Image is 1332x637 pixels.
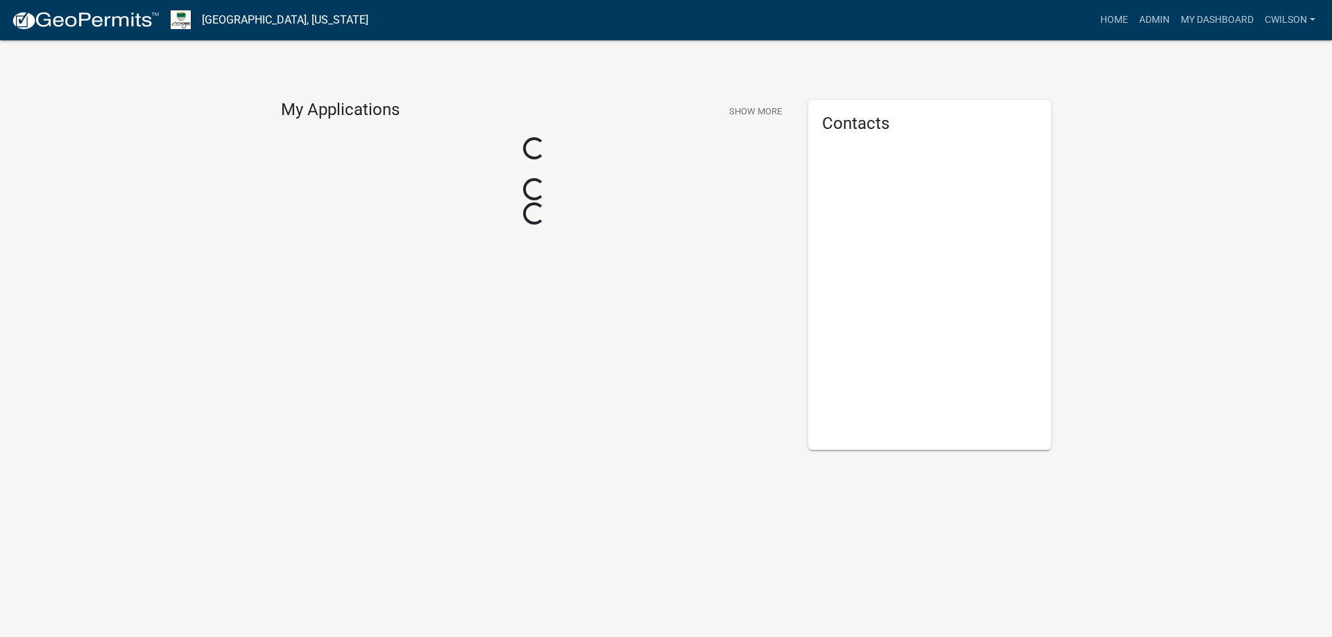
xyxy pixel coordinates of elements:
a: cwilson [1259,7,1321,33]
a: Home [1095,7,1134,33]
img: Morgan County, Indiana [171,10,191,29]
a: Admin [1134,7,1175,33]
a: [GEOGRAPHIC_DATA], [US_STATE] [202,8,368,32]
button: Show More [724,100,787,123]
h4: My Applications [281,100,400,121]
h5: Contacts [822,114,1037,134]
a: My Dashboard [1175,7,1259,33]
